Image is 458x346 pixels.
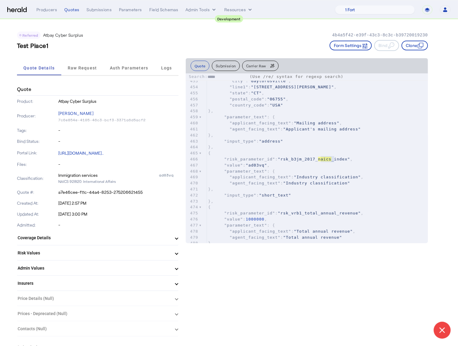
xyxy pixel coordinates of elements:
div: Development [215,15,243,22]
span: }, [208,109,214,113]
span: "address" [259,139,283,143]
span: "value" [224,217,243,221]
div: 466 [186,156,199,162]
div: 472 [186,192,199,198]
span: : , [208,217,267,221]
span: : , [208,91,264,95]
div: 461 [186,126,199,132]
div: 475 [186,210,199,216]
span: }, [208,145,214,149]
mat-expansion-panel-header: Admin Values [17,261,178,275]
p: Bind Status: [17,138,57,144]
div: 455 [186,90,199,96]
button: Resources dropdown menu [224,7,253,13]
span: Carrier Raw [246,64,266,68]
p: [DATE] 2:57 PM [58,200,178,206]
mat-expansion-panel-header: Insurers [17,276,178,291]
div: 465 [186,150,199,156]
span: "value" [224,163,243,167]
p: [PERSON_NAME] [58,109,178,118]
span: "parameter_text" [224,115,267,119]
span: : , [208,121,342,125]
span: "parameter_text" [224,223,267,227]
mat-panel-title: Insurers [18,280,171,287]
span: }, [208,187,214,191]
span: : { [208,115,275,119]
div: 479 [186,234,199,240]
span: "agent_facing_text" [229,181,280,185]
div: 464 [186,144,199,150]
p: [DATE] 3:00 PM [58,211,178,217]
span: _index" [331,157,350,161]
span: : [208,127,361,131]
div: 453 [186,78,199,84]
div: 456 [186,96,199,102]
span: : , [208,85,337,89]
p: Updated At: [17,211,57,217]
div: 458 [186,108,199,114]
span: Auth Parameters [110,66,148,70]
span: }, [208,199,214,203]
span: : , [208,175,364,179]
p: Atbay Cyber Surplus [58,98,178,104]
p: - [58,222,178,228]
p: Producer: [17,113,57,119]
span: : { [208,169,275,173]
a: [URL][DOMAIN_NAME].. [58,150,103,156]
mat-panel-title: Coverage Details [18,235,171,241]
p: a7e46cee-f11c-44a4-8253-275206621455 [58,189,178,195]
span: "applicant_facing_text" [229,121,291,125]
div: 473 [186,198,199,204]
mat-expansion-panel-header: Coverage Details [17,230,178,245]
span: "06755" [267,97,286,101]
h3: Test Place1 [17,41,49,50]
span: "Gaylordsville" [248,79,288,83]
span: : [208,103,283,107]
span: "rsk_vrb1_total_annual_revenue" [278,211,361,215]
img: Herald Logo [7,7,27,13]
div: Immigration services [58,172,98,178]
p: Files: [17,161,57,167]
span: : , [208,163,270,167]
span: { [208,151,211,155]
span: Referred [22,33,38,37]
span: "risk_parameter_id" [224,157,275,161]
p: Created At: [17,200,57,206]
span: "Industry classification" [283,181,350,185]
div: Parameters [119,7,142,13]
div: 468 [186,168,199,174]
span: : , [208,157,353,161]
p: - [58,138,178,144]
button: Quote [191,61,210,71]
span: : , [208,211,364,215]
span: "[STREET_ADDRESS][PERSON_NAME]" [251,85,334,89]
span: "country_code" [229,103,267,107]
mat-panel-title: Risk Values [18,250,171,256]
p: Quote #: [17,189,57,195]
p: Classification: [17,175,57,181]
div: 467 [186,162,199,168]
p: Atbay Cyber Surplus [43,32,83,38]
div: Submissions [87,7,112,13]
div: 470 [186,180,199,186]
h4: Quote [17,86,31,93]
span: : { [208,223,275,227]
span: "Applicant's mailing address" [283,127,361,131]
p: 7c6e854e-4105-46c3-bcf3-3371a6d5acf2 [58,118,178,123]
span: "Total annual revenue" [294,229,353,233]
span: : , [208,79,291,83]
div: 478 [186,228,199,234]
span: "agent_facing_text" [229,235,280,240]
p: Product: [17,98,57,104]
span: "parameter_text" [224,169,267,173]
span: : , [208,229,356,233]
span: "risk_parameter_id" [224,211,275,215]
span: "state" [229,91,248,95]
p: Tags: [17,127,57,133]
span: { [208,205,211,209]
div: Field Schemas [149,7,178,13]
div: 474 [186,204,199,210]
div: 459 [186,114,199,120]
span: "CT" [251,91,262,95]
span: "city" [229,79,246,83]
